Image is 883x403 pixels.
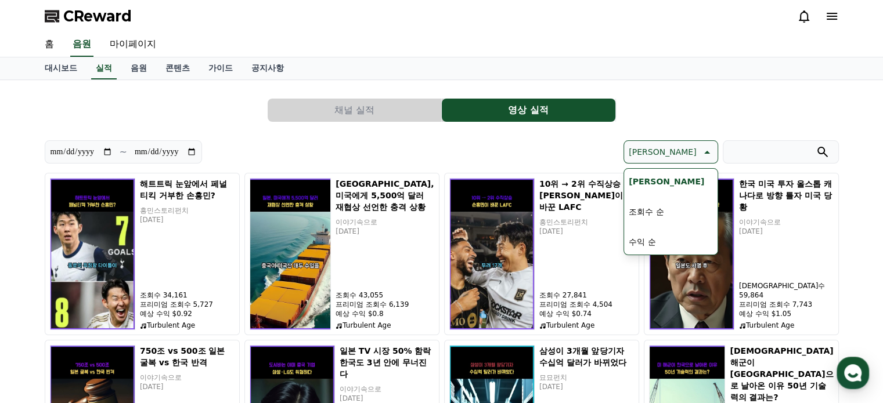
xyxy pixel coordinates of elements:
button: [PERSON_NAME] [623,140,718,164]
p: [DATE] [140,215,235,224]
p: [DATE] [739,227,834,236]
img: 10위 → 2위 수직상승 손흥민이 바꾼 LAFC [449,178,535,330]
h5: 삼성이 3개월 앞당기자 수십억 달러가 바뀌었다 [539,345,634,368]
h5: 10위 → 2위 수직상승 [PERSON_NAME]이 바꾼 LAFC [539,178,634,213]
p: Turbulent Age [739,321,834,330]
p: 예상 수익 $0.74 [539,309,634,318]
a: 음원 [121,57,156,79]
p: 예상 수익 $0.8 [336,309,434,318]
p: [DATE] [539,227,634,236]
a: 음원 [70,32,93,57]
p: 프리미엄 조회수 5,727 [140,300,235,309]
a: 영상 실적 [442,99,616,122]
a: 홈 [3,307,77,336]
p: 이야기속으로 [140,373,235,382]
p: 프리미엄 조회수 4,504 [539,300,634,309]
p: ~ [120,145,127,159]
span: 설정 [179,324,193,333]
a: 대시보드 [35,57,87,79]
p: 이야기속으로 [739,217,834,227]
a: 공지사항 [242,57,293,79]
p: [DATE] [336,227,434,236]
h5: [DEMOGRAPHIC_DATA] 해군이 [GEOGRAPHIC_DATA]으로 날아온 이유 50년 기술력의 결과는? [730,345,833,403]
img: 해트트릭 눈앞에서 페널티킥 거부한 손흥민? [50,178,135,330]
p: [DEMOGRAPHIC_DATA]수 59,864 [739,281,834,300]
a: CReward [45,7,132,26]
span: CReward [63,7,132,26]
p: 흥민스토리펀치 [539,217,634,227]
h5: [GEOGRAPHIC_DATA], 미국에게 5,500억 달러 재협상 선언한 충격 상황 [336,178,434,213]
button: 채널 실적 [268,99,441,122]
a: 대화 [77,307,150,336]
p: [DATE] [340,394,434,403]
span: 대화 [106,325,120,334]
a: 실적 [91,57,117,79]
h5: 일본 TV 시장 50% 함락 한국도 3년 안에 무너진다 [340,345,434,380]
span: 홈 [37,324,44,333]
p: 예상 수익 $1.05 [739,309,834,318]
p: 프리미엄 조회수 7,743 [739,300,834,309]
a: 설정 [150,307,223,336]
img: 일본, 미국에게 5,500억 달러 재협상 선언한 충격 상황 [250,178,331,330]
p: Turbulent Age [336,321,434,330]
p: 조회수 34,161 [140,291,235,300]
button: 10위 → 2위 수직상승 손흥민이 바꾼 LAFC 10위 → 2위 수직상승 [PERSON_NAME]이 바꾼 LAFC 흥민스토리펀치 [DATE] 조회수 27,841 프리미엄 조회... [444,173,639,335]
p: [PERSON_NAME] [629,144,696,160]
button: 수익 순 [624,229,660,255]
h5: 한국 미국 투자 올스톱 캐나다로 방향 틀자 미국 당황 [739,178,834,213]
p: Turbulent Age [539,321,634,330]
a: 마이페이지 [100,32,165,57]
p: 조회수 27,841 [539,291,634,300]
a: 가이드 [199,57,242,79]
button: [PERSON_NAME] [624,169,709,194]
p: Turbulent Age [140,321,235,330]
a: 채널 실적 [268,99,442,122]
button: 조회수 순 [624,199,668,224]
p: 묘묘펀치 [539,373,634,382]
a: 홈 [35,32,63,57]
a: 콘텐츠 [156,57,199,79]
button: 한국 미국 투자 올스톱 캐나다로 방향 틀자 미국 당황 한국 미국 투자 올스톱 캐나다로 방향 틀자 미국 당황 이야기속으로 [DATE] [DEMOGRAPHIC_DATA]수 59,... [644,173,839,335]
p: 이야기속으로 [336,217,434,227]
p: 조회수 43,055 [336,291,434,300]
button: 해트트릭 눈앞에서 페널티킥 거부한 손흥민? 해트트릭 눈앞에서 페널티킥 거부한 손흥민? 흥민스토리펀치 [DATE] 조회수 34,161 프리미엄 조회수 5,727 예상 수익 $0... [45,173,240,335]
button: 일본, 미국에게 5,500억 달러 재협상 선언한 충격 상황 [GEOGRAPHIC_DATA], 미국에게 5,500억 달러 재협상 선언한 충격 상황 이야기속으로 [DATE] 조회... [244,173,439,335]
p: [DATE] [539,382,634,391]
h5: 해트트릭 눈앞에서 페널티킥 거부한 손흥민? [140,178,235,201]
p: 이야기속으로 [340,384,434,394]
p: 흥민스토리펀치 [140,206,235,215]
p: 프리미엄 조회수 6,139 [336,300,434,309]
button: 영상 실적 [442,99,615,122]
p: [DATE] [140,382,235,391]
p: 예상 수익 $0.92 [140,309,235,318]
h5: 750조 vs 500조 일본 굴복 vs 한국 반격 [140,345,235,368]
